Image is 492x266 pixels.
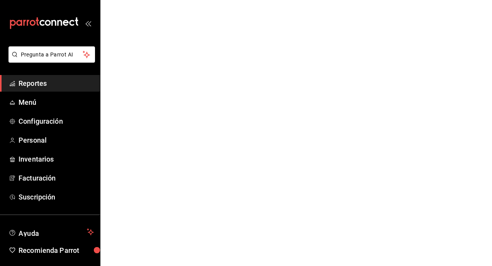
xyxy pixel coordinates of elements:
span: Personal [19,135,94,145]
span: Inventarios [19,154,94,164]
span: Ayuda [19,227,84,237]
span: Configuración [19,116,94,126]
button: Pregunta a Parrot AI [8,46,95,63]
span: Menú [19,97,94,107]
span: Pregunta a Parrot AI [21,51,83,59]
span: Recomienda Parrot [19,245,94,256]
a: Pregunta a Parrot AI [5,56,95,64]
span: Reportes [19,78,94,89]
span: Facturación [19,173,94,183]
button: open_drawer_menu [85,20,91,26]
span: Suscripción [19,192,94,202]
